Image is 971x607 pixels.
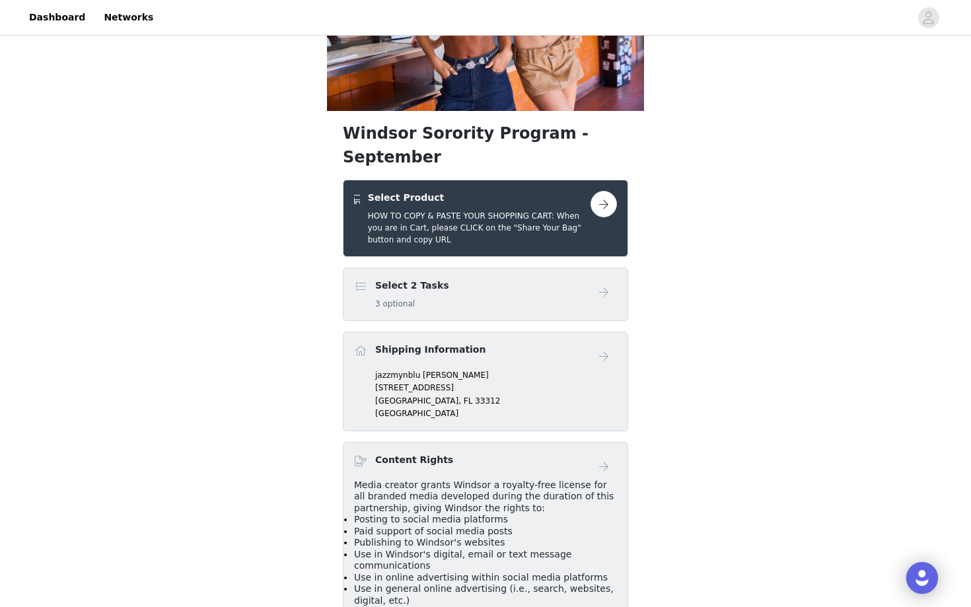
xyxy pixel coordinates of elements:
div: Select Product [343,180,628,257]
h4: Select 2 Tasks [375,279,449,293]
span: [GEOGRAPHIC_DATA], [375,396,461,406]
p: [STREET_ADDRESS] [375,382,617,394]
div: Open Intercom Messenger [906,562,938,594]
p: jazzmynblu [PERSON_NAME] [375,369,617,381]
a: Networks [96,3,161,32]
p: [GEOGRAPHIC_DATA] [375,408,617,419]
h4: Content Rights [375,453,453,467]
div: Select 2 Tasks [343,268,628,321]
h5: HOW TO COPY & PASTE YOUR SHOPPING CART: When you are in Cart, please CLICK on the "Share Your Bag... [368,210,591,246]
span: Use in online advertising within social media platforms [354,572,608,583]
span: Use in general online advertising (i.e., search, websites, digital, etc.) [354,583,614,606]
h4: Shipping Information [375,343,485,357]
h4: Select Product [368,191,591,205]
a: Dashboard [21,3,93,32]
h5: 3 optional [375,298,449,310]
div: Shipping Information [343,332,628,431]
span: Paid support of social media posts [354,526,513,536]
h1: Windsor Sorority Program - September [343,122,628,169]
div: avatar [922,7,935,28]
span: Posting to social media platforms [354,514,508,524]
span: Use in Windsor's digital, email or text message communications [354,549,571,571]
span: FL [464,396,473,406]
span: Publishing to Windsor's websites [354,537,505,548]
span: 33312 [475,396,500,406]
span: Media creator grants Windsor a royalty-free license for all branded media developed during the du... [354,480,614,513]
